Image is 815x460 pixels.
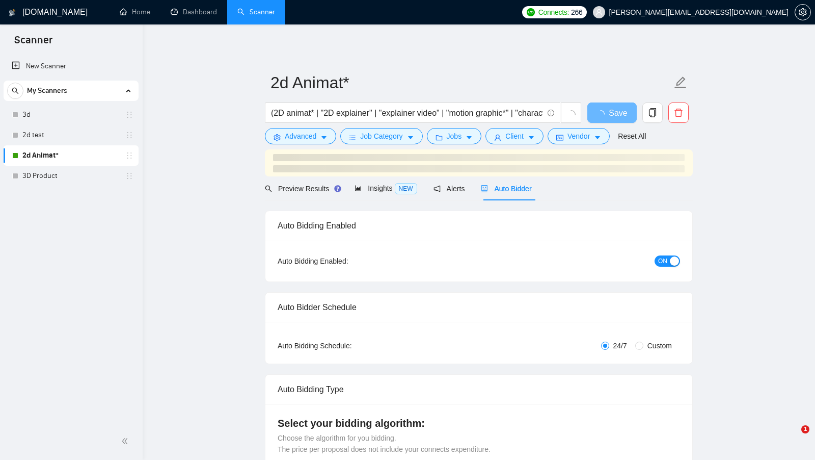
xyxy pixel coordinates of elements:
[278,434,491,453] span: Choose the algorithm for you bidding. The price per proposal does not include your connects expen...
[595,9,603,16] span: user
[278,416,680,430] h4: Select your bidding algorithm:
[6,33,61,54] span: Scanner
[8,87,23,94] span: search
[278,211,680,240] div: Auto Bidding Enabled
[340,128,422,144] button: barsJob Categorycaret-down
[447,131,462,142] span: Jobs
[278,340,412,351] div: Auto Bidding Schedule:
[4,56,139,76] li: New Scanner
[433,185,441,192] span: notification
[4,81,139,186] li: My Scanners
[548,110,554,116] span: info-circle
[567,131,590,142] span: Vendor
[795,4,811,20] button: setting
[270,70,672,95] input: Scanner name...
[643,340,676,351] span: Custom
[505,131,524,142] span: Client
[795,8,811,16] a: setting
[433,185,465,193] span: Alerts
[22,166,119,186] a: 3D Product
[12,56,130,76] a: New Scanner
[349,134,356,141] span: bars
[669,108,688,117] span: delete
[125,151,133,160] span: holder
[355,185,362,192] span: area-chart
[548,128,610,144] button: idcardVendorcaret-down
[237,8,275,16] a: searchScanner
[527,8,535,16] img: upwork-logo.png
[481,185,488,192] span: robot
[494,134,501,141] span: user
[265,128,336,144] button: settingAdvancedcaret-down
[171,8,217,16] a: dashboardDashboard
[566,110,576,119] span: loading
[618,131,646,142] a: Reset All
[427,128,482,144] button: folderJobscaret-down
[125,131,133,139] span: holder
[643,108,662,117] span: copy
[642,103,663,123] button: copy
[333,184,342,193] div: Tooltip anchor
[27,81,67,101] span: My Scanners
[801,425,809,433] span: 1
[780,425,805,450] iframe: Intercom live chat
[528,134,535,141] span: caret-down
[481,185,531,193] span: Auto Bidder
[485,128,544,144] button: userClientcaret-down
[674,76,687,89] span: edit
[395,183,417,194] span: NEW
[120,8,150,16] a: homeHome
[609,107,627,119] span: Save
[7,83,23,99] button: search
[278,293,680,322] div: Auto Bidder Schedule
[436,134,443,141] span: folder
[285,131,316,142] span: Advanced
[22,125,119,145] a: 2d test
[22,105,119,125] a: 3d
[121,436,131,446] span: double-left
[658,255,667,267] span: ON
[360,131,402,142] span: Job Category
[125,172,133,180] span: holder
[407,134,414,141] span: caret-down
[22,145,119,166] a: 2d Animat*
[320,134,328,141] span: caret-down
[594,134,601,141] span: caret-down
[278,255,412,267] div: Auto Bidding Enabled:
[596,110,609,118] span: loading
[571,7,582,18] span: 266
[9,5,16,21] img: logo
[265,185,338,193] span: Preview Results
[355,184,417,192] span: Insights
[538,7,569,18] span: Connects:
[556,134,563,141] span: idcard
[609,340,631,351] span: 24/7
[265,185,272,192] span: search
[271,107,543,119] input: Search Freelance Jobs...
[278,375,680,404] div: Auto Bidding Type
[466,134,473,141] span: caret-down
[274,134,281,141] span: setting
[125,111,133,119] span: holder
[668,103,689,123] button: delete
[587,103,637,123] button: Save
